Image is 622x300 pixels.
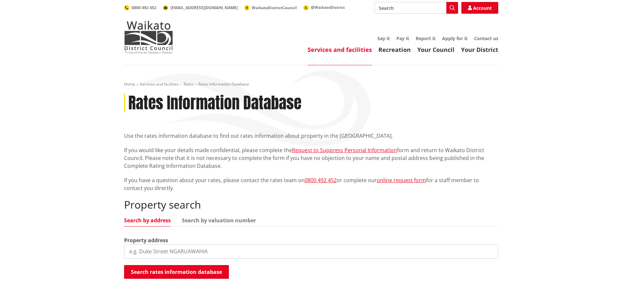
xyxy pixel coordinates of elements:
p: If you would like your details made confidential, please complete the form and return to Waikato ... [124,146,498,170]
input: e.g. Duke Street NGARUAWAHIA [124,244,498,259]
a: online request form [377,177,426,184]
nav: breadcrumb [124,82,498,87]
p: If you have a question about your rates, please contact the rates team on or complete our for a s... [124,176,498,192]
input: Search input [375,2,458,14]
a: Rates [183,81,194,87]
a: Report it [416,35,436,41]
a: Recreation [378,46,411,54]
a: Pay it [396,35,409,41]
a: @WaikatoDistrict [303,5,345,10]
a: Search by address [124,218,171,223]
a: WaikatoDistrictCouncil [244,5,297,10]
a: Search by valuation number [182,218,256,223]
span: 0800 492 452 [132,5,156,10]
span: [EMAIL_ADDRESS][DOMAIN_NAME] [170,5,238,10]
h1: Rates Information Database [128,94,301,113]
img: Waikato District Council - Te Kaunihera aa Takiwaa o Waikato [124,21,173,54]
a: Apply for it [442,35,468,41]
a: 0800 492 452 [305,177,337,184]
a: Services and facilities [308,46,372,54]
a: Say it [377,35,390,41]
a: Home [124,81,135,87]
a: Your District [461,46,498,54]
p: Use the rates information database to find out rates information about property in the [GEOGRAPHI... [124,132,498,140]
a: Account [461,2,498,14]
a: Your Council [417,46,455,54]
h2: Property search [124,198,498,211]
label: Property address [124,236,168,244]
span: Rates Information Database [198,81,249,87]
a: Request to Suppress Personal Information [292,147,397,154]
button: Search rates information database [124,265,229,279]
a: [EMAIL_ADDRESS][DOMAIN_NAME] [163,5,238,10]
a: Services and facilities [140,81,179,87]
span: WaikatoDistrictCouncil [252,5,297,10]
a: 0800 492 452 [124,5,156,10]
a: Contact us [474,35,498,41]
span: @WaikatoDistrict [311,5,345,10]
